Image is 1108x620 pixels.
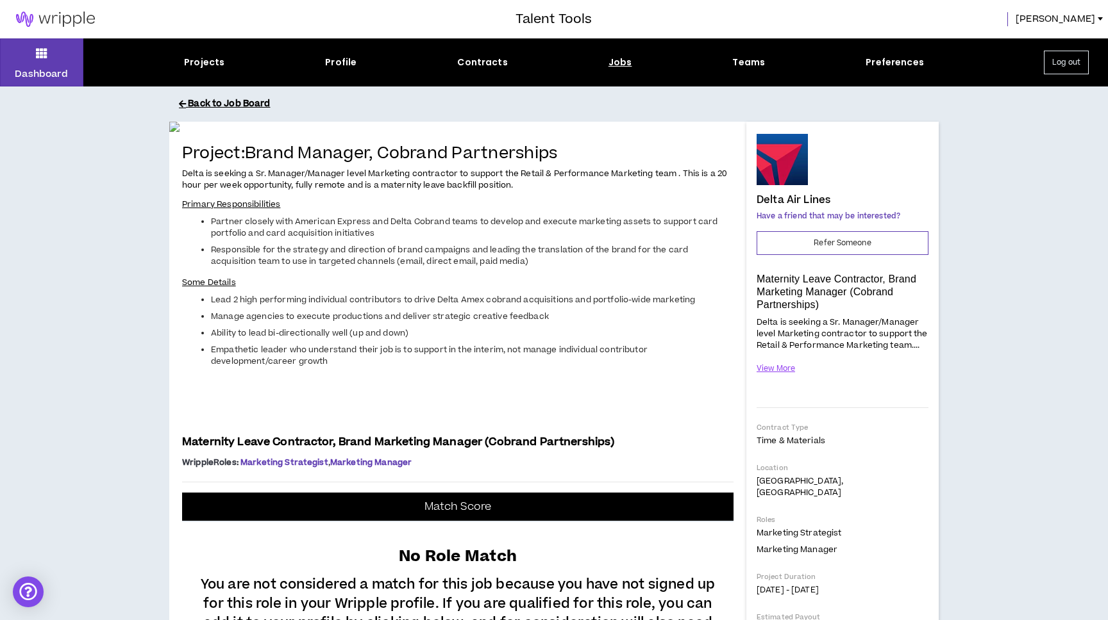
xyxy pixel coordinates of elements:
[757,211,928,222] p: Have a friend that may be interested?
[182,457,734,468] p: ,
[757,316,928,352] p: Delta is seeking a Sr. Manager/Manager level Marketing contractor to support the Retail & Perform...
[330,457,412,468] span: Marketing Manager
[757,475,928,498] p: [GEOGRAPHIC_DATA], [GEOGRAPHIC_DATA]
[757,527,841,539] span: Marketing Strategist
[457,56,507,69] div: Contracts
[757,273,928,311] p: Maternity Leave Contractor, Brand Marketing Manager (Cobrand Partnerships)
[757,515,928,525] p: Roles
[757,231,928,255] button: Refer Someone
[757,194,830,206] h4: Delta Air Lines
[179,93,948,115] button: Back to Job Board
[211,216,718,239] span: Partner closely with American Express and Delta Cobrand teams to develop and execute marketing as...
[757,435,928,446] p: Time & Materials
[866,56,924,69] div: Preferences
[240,457,328,468] span: Marketing Strategist
[13,576,44,607] div: Open Intercom Messenger
[757,544,837,555] span: Marketing Manager
[15,67,68,81] p: Dashboard
[211,294,695,306] span: Lead 2 high performing individual contributors to drive Delta Amex cobrand acquisitions and portf...
[1016,12,1095,26] span: [PERSON_NAME]
[757,584,928,596] p: [DATE] - [DATE]
[211,311,549,322] span: Manage agencies to execute productions and deliver strategic creative feedback
[325,56,357,69] div: Profile
[184,56,224,69] div: Projects
[516,10,592,29] h3: Talent Tools
[182,168,726,191] span: Delta is seeking a Sr. Manager/Manager level Marketing contractor to support the Retail & Perform...
[182,457,239,468] span: Wripple Roles :
[732,56,765,69] div: Teams
[211,327,408,339] span: Ability to lead bi-directionally well (up and down)
[211,344,648,367] span: Empathetic leader who understand their job is to support in the interim, not manage individual co...
[757,463,928,473] p: Location
[182,199,280,210] span: Primary Responsibilities
[757,357,795,380] button: View More
[399,538,517,568] p: No Role Match
[182,434,614,450] span: Maternity Leave Contractor, Brand Marketing Manager (Cobrand Partnerships)
[169,122,746,132] img: If5NRre97O0EyGp9LF2GTzGWhqxOdcSwmBf3ATVg.jpg
[182,145,734,163] h4: Project: Brand Manager, Cobrand Partnerships
[424,500,492,513] p: Match Score
[182,277,236,288] span: Some Details
[757,572,928,582] p: Project Duration
[1044,51,1089,74] button: Log out
[211,244,688,267] span: Responsible for the strategy and direction of brand campaigns and leading the translation of the ...
[757,423,928,432] p: Contract Type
